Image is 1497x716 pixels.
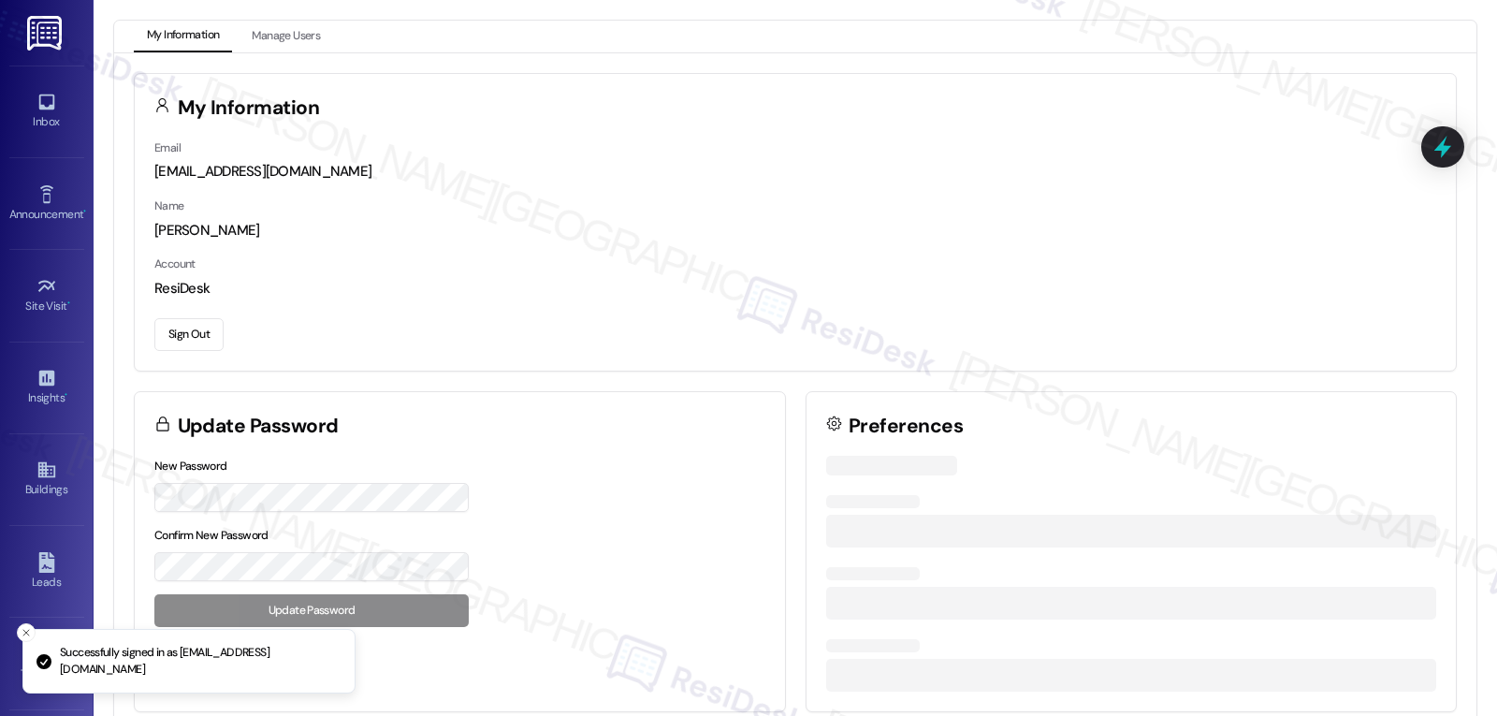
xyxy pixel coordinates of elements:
[65,388,67,402] span: •
[154,140,181,155] label: Email
[154,528,269,543] label: Confirm New Password
[154,198,184,213] label: Name
[849,416,963,436] h3: Preferences
[154,256,196,271] label: Account
[154,318,224,351] button: Sign Out
[9,270,84,321] a: Site Visit •
[67,297,70,310] span: •
[154,459,227,474] label: New Password
[134,21,232,52] button: My Information
[17,623,36,642] button: Close toast
[154,162,1436,182] div: [EMAIL_ADDRESS][DOMAIN_NAME]
[154,279,1436,299] div: ResiDesk
[9,362,84,413] a: Insights •
[9,638,84,689] a: Templates •
[27,16,65,51] img: ResiDesk Logo
[83,205,86,218] span: •
[9,547,84,597] a: Leads
[239,21,333,52] button: Manage Users
[9,454,84,504] a: Buildings
[154,221,1436,241] div: [PERSON_NAME]
[60,645,340,678] p: Successfully signed in as [EMAIL_ADDRESS][DOMAIN_NAME]
[178,98,320,118] h3: My Information
[9,86,84,137] a: Inbox
[178,416,339,436] h3: Update Password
